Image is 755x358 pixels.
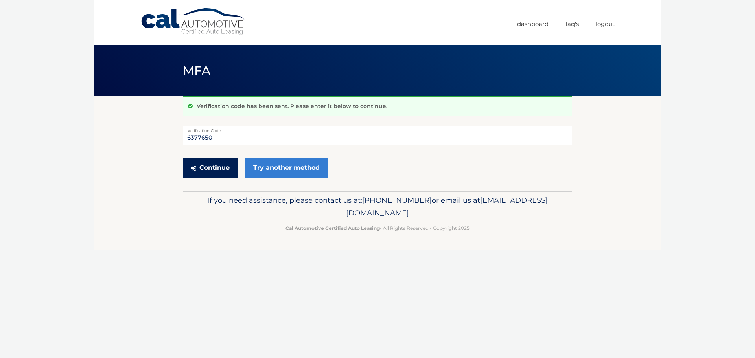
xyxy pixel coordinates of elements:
[245,158,328,178] a: Try another method
[362,196,432,205] span: [PHONE_NUMBER]
[596,17,615,30] a: Logout
[183,63,210,78] span: MFA
[188,224,567,232] p: - All Rights Reserved - Copyright 2025
[346,196,548,217] span: [EMAIL_ADDRESS][DOMAIN_NAME]
[183,158,238,178] button: Continue
[565,17,579,30] a: FAQ's
[285,225,380,231] strong: Cal Automotive Certified Auto Leasing
[140,8,247,36] a: Cal Automotive
[517,17,549,30] a: Dashboard
[183,126,572,145] input: Verification Code
[197,103,387,110] p: Verification code has been sent. Please enter it below to continue.
[183,126,572,132] label: Verification Code
[188,194,567,219] p: If you need assistance, please contact us at: or email us at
